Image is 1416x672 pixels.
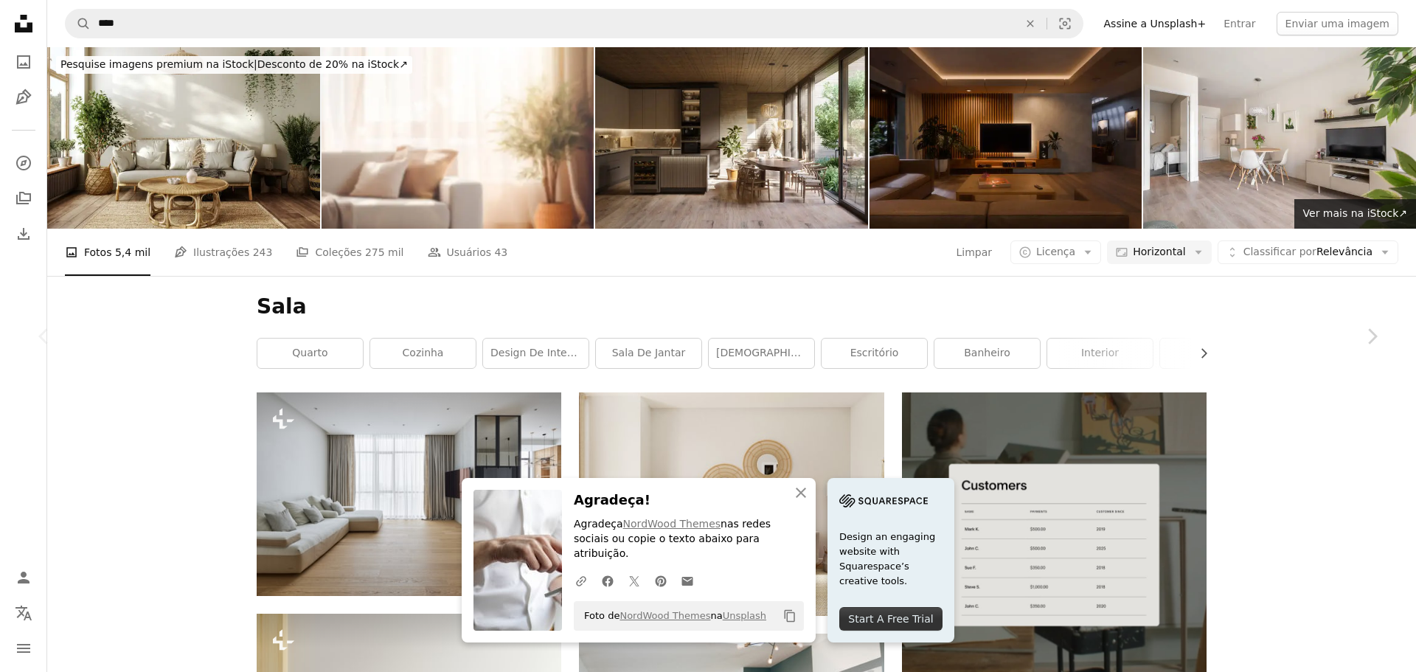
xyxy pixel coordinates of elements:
[60,58,257,70] span: Pesquise imagens premium na iStock |
[253,244,273,260] span: 243
[322,47,594,229] img: Vista borrada do interior de uma sala de estar com um sofá junto à janela.
[822,339,927,368] a: escritório
[1218,240,1398,264] button: Classificar porRelevância
[1160,339,1266,368] a: Casa
[66,10,91,38] button: Pesquise na Unsplash
[9,634,38,663] button: Menu
[9,148,38,178] a: Explorar
[709,339,814,368] a: [DEMOGRAPHIC_DATA]
[574,490,804,511] h3: Agradeça!
[1143,47,1416,229] img: Interior moderno em apartamento compacto com uma espaçosa sala conjugada com mesa, cadeiras e TV ...
[1047,10,1083,38] button: Pesquisa visual
[574,517,804,561] p: Agradeça nas redes sociais ou copie o texto abaixo para atribuição.
[9,47,38,77] a: Fotos
[1243,245,1372,260] span: Relevância
[621,566,648,595] a: Compartilhar no Twitter
[365,244,404,260] span: 275 mil
[257,294,1207,320] h1: Sala
[723,610,766,621] a: Unsplash
[257,392,561,595] img: uma sala de estar cheia de móveis e uma TV de tela plana
[428,229,508,276] a: Usuários 43
[65,9,1083,38] form: Pesquise conteúdo visual em todo o site
[9,598,38,628] button: Idioma
[594,566,621,595] a: Compartilhar no Facebook
[674,566,701,595] a: Compartilhar por e-mail
[596,339,701,368] a: Sala de jantar
[257,339,363,368] a: quarto
[777,603,802,628] button: Copiar para a área de transferência
[257,488,561,501] a: uma sala de estar cheia de móveis e uma TV de tela plana
[483,339,589,368] a: design de interiores
[579,392,884,616] img: uma sala de estar cheia de móveis e um espelho
[648,566,674,595] a: Compartilhar no Pinterest
[839,607,943,631] div: Start A Free Trial
[955,240,993,264] button: Limpar
[934,339,1040,368] a: banheiro
[1294,199,1416,229] a: Ver mais na iStock↗
[60,58,408,70] span: Desconto de 20% na iStock ↗
[577,604,766,628] span: Foto de na
[9,563,38,592] a: Entrar / Cadastrar-se
[370,339,476,368] a: cozinha
[1095,12,1215,35] a: Assine a Unsplash+
[619,610,710,621] a: NordWood Themes
[827,478,954,642] a: Design an engaging website with Squarespace’s creative tools.Start A Free Trial
[1215,12,1264,35] a: Entrar
[296,229,403,276] a: Coleções 275 mil
[595,47,868,229] img: Interior moderno da cozinha com armários, ilha da cozinha, mesa de jantar, cadeiras e luzes pende...
[1047,339,1153,368] a: interior
[1133,245,1185,260] span: Horizontal
[839,530,943,589] span: Design an engaging website with Squarespace’s creative tools.
[1014,10,1047,38] button: Limpar
[1010,240,1101,264] button: Licença
[1107,240,1211,264] button: Horizontal
[47,47,320,229] img: Interior escandinavo moderno de inspiração boho com móveis de vime e plantas verdes
[174,229,272,276] a: Ilustrações 243
[9,219,38,249] a: Histórico de downloads
[1277,12,1398,35] button: Enviar uma imagem
[623,518,721,530] a: NordWood Themes
[1303,207,1407,219] span: Ver mais na iStock ↗
[1243,246,1316,257] span: Classificar por
[9,184,38,213] a: Coleções
[9,83,38,112] a: Ilustrações
[1036,246,1075,257] span: Licença
[494,244,507,260] span: 43
[1327,266,1416,407] a: Próximo
[47,47,421,83] a: Pesquise imagens premium na iStock|Desconto de 20% na iStock↗
[870,47,1142,229] img: Interior da sala de estar à noite com TV iluminada e teto
[1190,339,1207,368] button: rolar lista para a direita
[839,490,928,512] img: file-1705255347840-230a6ab5bca9image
